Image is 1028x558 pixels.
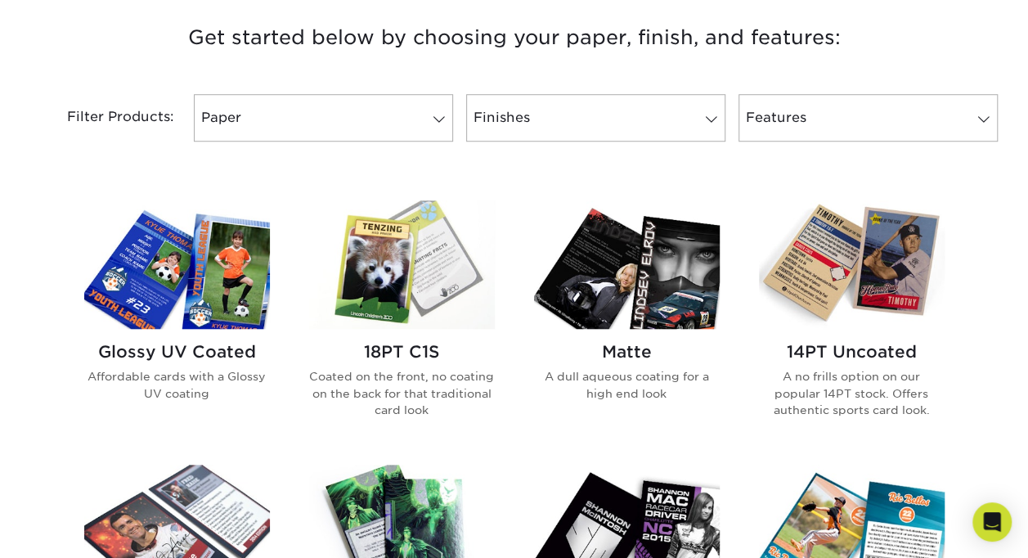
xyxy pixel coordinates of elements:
[534,200,720,329] img: Matte Trading Cards
[309,368,495,418] p: Coated on the front, no coating on the back for that traditional card look
[84,342,270,362] h2: Glossy UV Coated
[309,200,495,329] img: 18PT C1S Trading Cards
[972,502,1012,542] div: Open Intercom Messenger
[309,200,495,444] a: 18PT C1S Trading Cards 18PT C1S Coated on the front, no coating on the back for that traditional ...
[36,1,993,74] h3: Get started below by choosing your paper, finish, and features:
[309,342,495,362] h2: 18PT C1S
[194,94,453,142] a: Paper
[759,200,945,444] a: 14PT Uncoated Trading Cards 14PT Uncoated A no frills option on our popular 14PT stock. Offers au...
[534,200,720,444] a: Matte Trading Cards Matte A dull aqueous coating for a high end look
[24,94,187,142] div: Filter Products:
[466,94,725,142] a: Finishes
[84,368,270,402] p: Affordable cards with a Glossy UV coating
[738,94,998,142] a: Features
[759,342,945,362] h2: 14PT Uncoated
[84,200,270,329] img: Glossy UV Coated Trading Cards
[84,200,270,444] a: Glossy UV Coated Trading Cards Glossy UV Coated Affordable cards with a Glossy UV coating
[534,368,720,402] p: A dull aqueous coating for a high end look
[534,342,720,362] h2: Matte
[759,368,945,418] p: A no frills option on our popular 14PT stock. Offers authentic sports card look.
[759,200,945,329] img: 14PT Uncoated Trading Cards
